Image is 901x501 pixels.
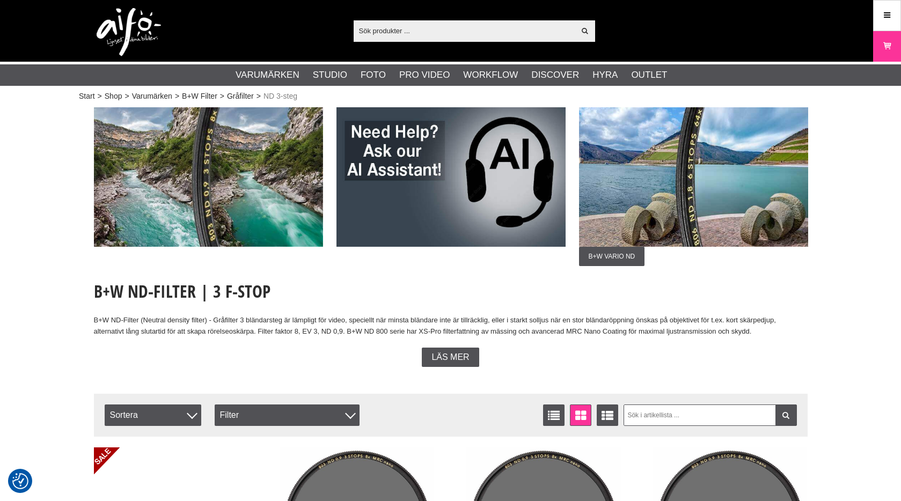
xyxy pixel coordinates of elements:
[105,91,122,102] a: Shop
[227,91,254,102] a: Gråfilter
[354,23,575,39] input: Sök produkter ...
[579,107,808,266] a: Annons:010 ban-NDfilter-0062.jpgB+W Vario ND
[775,404,797,426] a: Filtrera
[579,107,808,247] img: Annons:010 ban-NDfilter-0062.jpg
[257,91,261,102] span: >
[215,404,360,426] div: Filter
[182,91,217,102] a: B+W Filter
[124,91,129,102] span: >
[543,404,565,426] a: Listvisning
[98,91,102,102] span: >
[399,68,450,82] a: Pro Video
[94,279,808,303] h1: B+W ND-Filter | 3 f-stop
[97,8,161,56] img: logo.png
[597,404,618,426] a: Utökad listvisning
[132,91,172,102] a: Varumärken
[431,352,469,362] span: Läs mer
[579,247,645,266] span: B+W Vario ND
[624,404,797,426] input: Sök i artikellista ...
[361,68,386,82] a: Foto
[236,68,299,82] a: Varumärken
[631,68,667,82] a: Outlet
[94,315,808,337] p: B+W ND-Filter (Neutral density filter) - Gråfilter 3 bländarsteg är lämpligt för video, speciellt...
[592,68,618,82] a: Hyra
[336,107,566,247] img: Annons:007 ban-elin-AIelin-eng.jpg
[12,473,28,489] img: Revisit consent button
[531,68,579,82] a: Discover
[220,91,224,102] span: >
[463,68,518,82] a: Workflow
[570,404,591,426] a: Fönstervisning
[263,91,297,102] span: ND 3-steg
[94,107,323,247] img: Annons:016 ban-NDfilter-0032.jpg
[175,91,179,102] span: >
[105,404,201,426] span: Sortera
[79,91,95,102] a: Start
[12,471,28,491] button: Samtyckesinställningar
[313,68,347,82] a: Studio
